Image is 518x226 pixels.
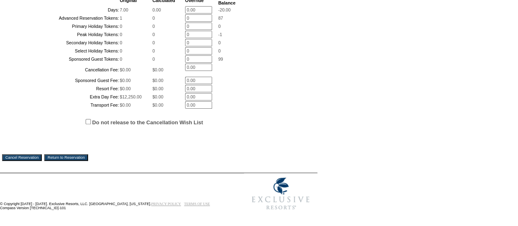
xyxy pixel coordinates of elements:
[120,86,131,91] span: $0.00
[244,173,317,214] img: Exclusive Resorts
[120,16,122,21] span: 1
[152,16,155,21] span: 0
[218,57,223,62] span: 99
[152,32,155,37] span: 0
[152,7,161,12] span: 0.00
[218,40,221,45] span: 0
[151,202,181,206] a: PRIVACY POLICY
[23,93,119,100] td: Extra Day Fee:
[120,32,122,37] span: 0
[184,202,210,206] a: TERMS OF USE
[120,48,122,53] span: 0
[120,24,122,29] span: 0
[120,57,122,62] span: 0
[120,67,131,72] span: $0.00
[23,47,119,55] td: Select Holiday Tokens:
[120,78,131,83] span: $0.00
[218,24,221,29] span: 0
[120,103,131,107] span: $0.00
[23,39,119,46] td: Secondary Holiday Tokens:
[120,7,128,12] span: 7.00
[218,16,223,21] span: 87
[23,23,119,30] td: Primary Holiday Tokens:
[218,48,221,53] span: 0
[120,94,141,99] span: $12,250.00
[152,57,155,62] span: 0
[152,86,163,91] span: $0.00
[152,48,155,53] span: 0
[23,55,119,63] td: Sponsored Guest Tokens:
[44,154,88,161] input: Return to Reservation
[152,103,163,107] span: $0.00
[152,24,155,29] span: 0
[23,101,119,109] td: Transport Fee:
[23,14,119,22] td: Advanced Reservation Tokens:
[92,119,203,126] label: Do not release to the Cancellation Wish List
[152,67,163,72] span: $0.00
[120,40,122,45] span: 0
[23,31,119,38] td: Peak Holiday Tokens:
[152,78,163,83] span: $0.00
[23,85,119,92] td: Resort Fee:
[152,40,155,45] span: 0
[218,32,222,37] span: -1
[2,154,42,161] input: Cancel Reservation
[218,7,231,12] span: -20.00
[23,6,119,14] td: Days:
[23,77,119,84] td: Sponsored Guest Fee:
[23,64,119,76] td: Cancellation Fee:
[152,94,163,99] span: $0.00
